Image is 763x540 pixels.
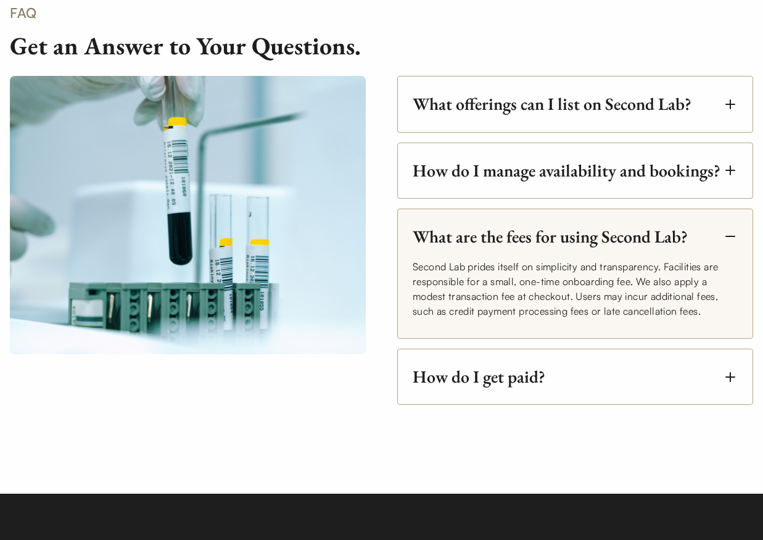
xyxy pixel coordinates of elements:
div: What are the fees for using Second Lab? [413,229,688,244]
div: FAQ [10,2,382,23]
div: How do I manage availability and bookings? [413,163,720,178]
div: Second Lab prides itself on simplicity and transparency. Facilities are responsible for a small, ... [413,259,738,318]
div: How do I get paid? [413,369,545,384]
h2: Get an Answer to Your Questions. [10,30,382,61]
button: How do I get paid? [413,369,738,384]
div: What are the fees for using Second Lab? [413,259,738,318]
button: What are the fees for using Second Lab? [413,229,738,244]
img: research [10,76,366,354]
div: What offerings can I list on Second Lab? [413,96,691,112]
button: How do I manage availability and bookings? [413,163,738,178]
button: What offerings can I list on Second Lab? [413,96,738,112]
